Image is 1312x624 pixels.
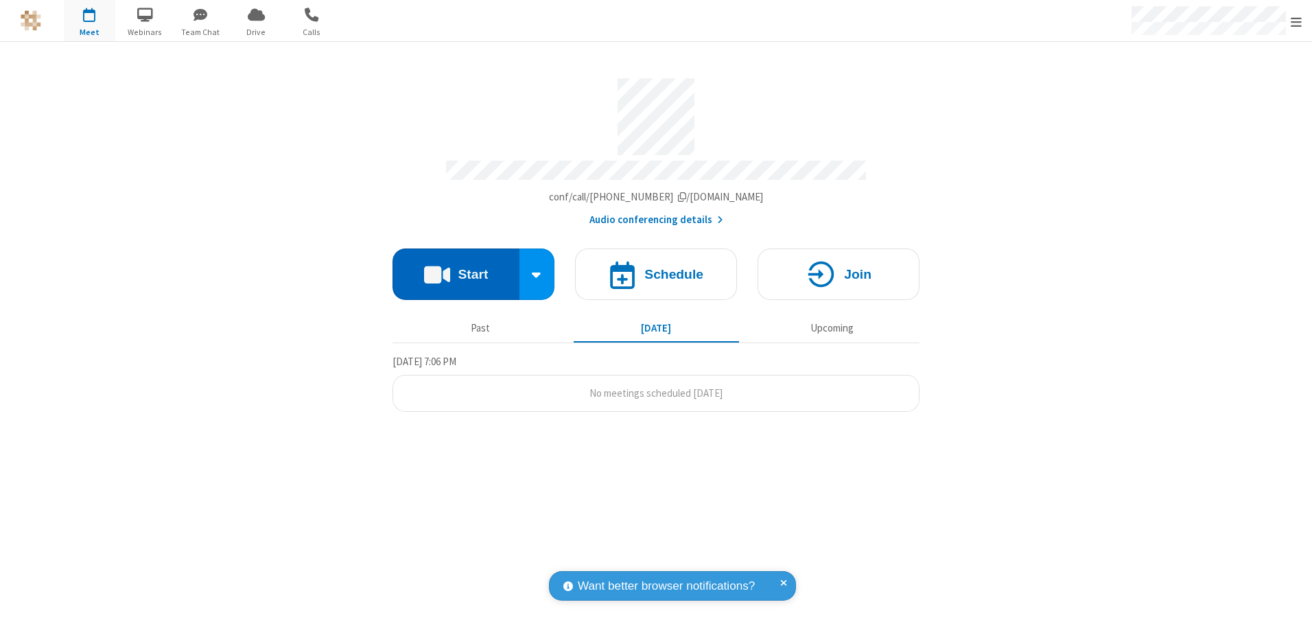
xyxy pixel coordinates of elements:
section: Account details [393,68,919,228]
img: QA Selenium DO NOT DELETE OR CHANGE [21,10,41,31]
button: [DATE] [574,315,739,341]
button: Upcoming [749,315,915,341]
span: No meetings scheduled [DATE] [589,386,723,400]
section: Today's Meetings [393,354,919,413]
h4: Start [458,268,488,281]
div: Start conference options [519,249,555,300]
span: Team Chat [175,26,226,38]
h4: Join [844,268,871,281]
span: Drive [231,26,282,38]
button: Copy my meeting room linkCopy my meeting room link [549,189,764,205]
span: Webinars [119,26,171,38]
button: Start [393,249,519,300]
button: Schedule [575,249,737,300]
span: [DATE] 7:06 PM [393,355,456,368]
h4: Schedule [644,268,703,281]
span: Copy my meeting room link [549,190,764,203]
button: Join [758,249,919,300]
span: Meet [64,26,115,38]
button: Past [398,315,563,341]
span: Calls [286,26,338,38]
span: Want better browser notifications? [578,577,755,595]
button: Audio conferencing details [589,212,723,228]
